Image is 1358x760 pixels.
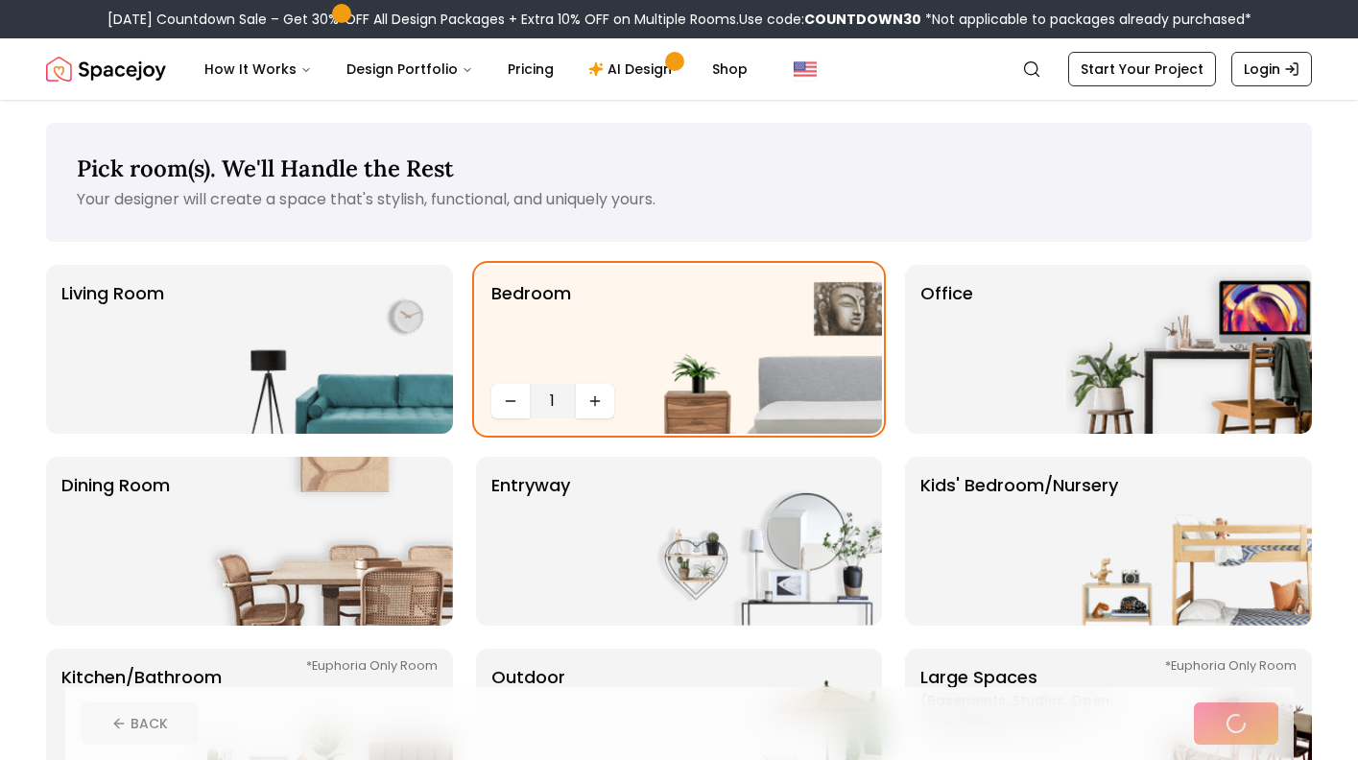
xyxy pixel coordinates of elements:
[46,50,166,88] a: Spacejoy
[1231,52,1312,86] a: Login
[794,58,817,81] img: United States
[491,384,530,418] button: Decrease quantity
[804,10,921,29] b: COUNTDOWN30
[61,280,164,418] p: Living Room
[207,265,453,434] img: Living Room
[636,265,882,434] img: Bedroom
[1068,52,1216,86] a: Start Your Project
[739,10,921,29] span: Use code:
[921,10,1251,29] span: *Not applicable to packages already purchased*
[537,390,568,413] span: 1
[107,10,1251,29] div: [DATE] Countdown Sale – Get 30% OFF All Design Packages + Extra 10% OFF on Multiple Rooms.
[331,50,488,88] button: Design Portfolio
[636,457,882,626] img: entryway
[1066,265,1312,434] img: Office
[77,188,1281,211] p: Your designer will create a space that's stylish, functional, and uniquely yours.
[697,50,763,88] a: Shop
[46,50,166,88] img: Spacejoy Logo
[492,50,569,88] a: Pricing
[573,50,693,88] a: AI Design
[46,38,1312,100] nav: Global
[1066,457,1312,626] img: Kids' Bedroom/Nursery
[189,50,327,88] button: How It Works
[491,472,570,610] p: entryway
[207,457,453,626] img: Dining Room
[77,154,454,183] span: Pick room(s). We'll Handle the Rest
[920,280,973,418] p: Office
[189,50,763,88] nav: Main
[576,384,614,418] button: Increase quantity
[920,472,1118,610] p: Kids' Bedroom/Nursery
[61,472,170,610] p: Dining Room
[491,280,571,376] p: Bedroom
